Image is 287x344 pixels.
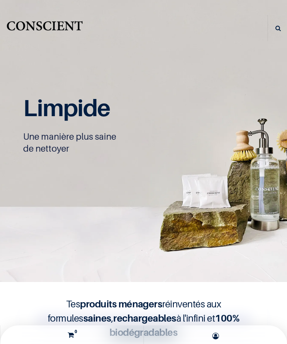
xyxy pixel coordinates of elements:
[6,18,84,38] img: Conscient
[72,328,79,335] sup: 0
[80,298,162,310] b: produits ménagers
[113,312,176,324] b: rechargeables
[2,325,142,344] a: 0
[23,131,263,155] p: Une manière plus saine de nettoyer
[6,18,84,38] a: Logo of Conscient
[83,312,111,324] b: saines
[23,94,110,121] span: Limpide
[20,297,267,340] h4: Tes réinventés aux formules , à l'infini et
